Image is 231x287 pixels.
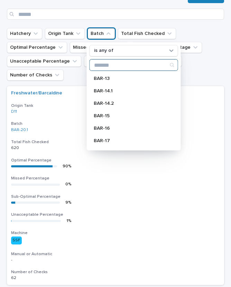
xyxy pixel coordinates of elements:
[7,28,42,39] button: Hatchery
[94,48,113,54] p: is any of
[11,128,28,132] a: BAR-20.1
[11,139,220,145] h3: Total Fish Checked
[90,59,178,71] input: Search
[7,56,81,67] button: Unacceptable Percentage
[45,28,85,39] button: Origin Tank
[94,113,167,118] p: BAR-15
[11,251,220,257] h3: Manual or Automatic
[87,28,115,39] button: Batch
[66,219,72,223] div: 1 %
[94,138,167,143] p: BAR-17
[65,200,72,205] div: 9 %
[84,56,118,67] button: Machine
[7,86,224,285] a: Freshwater/Barcaldine Origin TankD11 BatchBAR-20.1 Total Fish Checked620620 Optimal Percentage90%...
[11,144,20,150] p: 620
[118,28,176,39] button: Total Fish Checked
[11,121,220,127] h3: Batch
[70,42,129,53] button: Missed Percentage
[11,103,220,109] h3: Origin Tank
[11,237,22,244] div: SSF
[94,76,167,81] p: BAR-13
[11,258,132,262] p: -
[7,9,224,20] input: Search
[11,274,18,280] p: 62
[11,158,220,163] h3: Optimal Percentage
[11,194,220,200] h3: Sub-Optimal Percentage
[11,230,220,236] h3: Machine
[94,126,167,131] p: BAR-16
[90,59,178,71] div: Search
[11,90,62,96] a: Freshwater/Barcaldine
[131,42,202,53] button: Sub-Optimal Percentage
[65,182,72,187] div: 0 %
[94,89,167,93] p: BAR-14.1
[11,212,220,217] h3: Unacceptable Percentage
[94,101,167,106] p: BAR-14.2
[11,109,17,114] a: D11
[7,42,67,53] button: Optimal Percentage
[11,269,220,275] h3: Number of Checks
[11,176,220,181] h3: Missed Percentage
[7,70,64,81] button: Number of Checks
[63,164,72,169] div: 90 %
